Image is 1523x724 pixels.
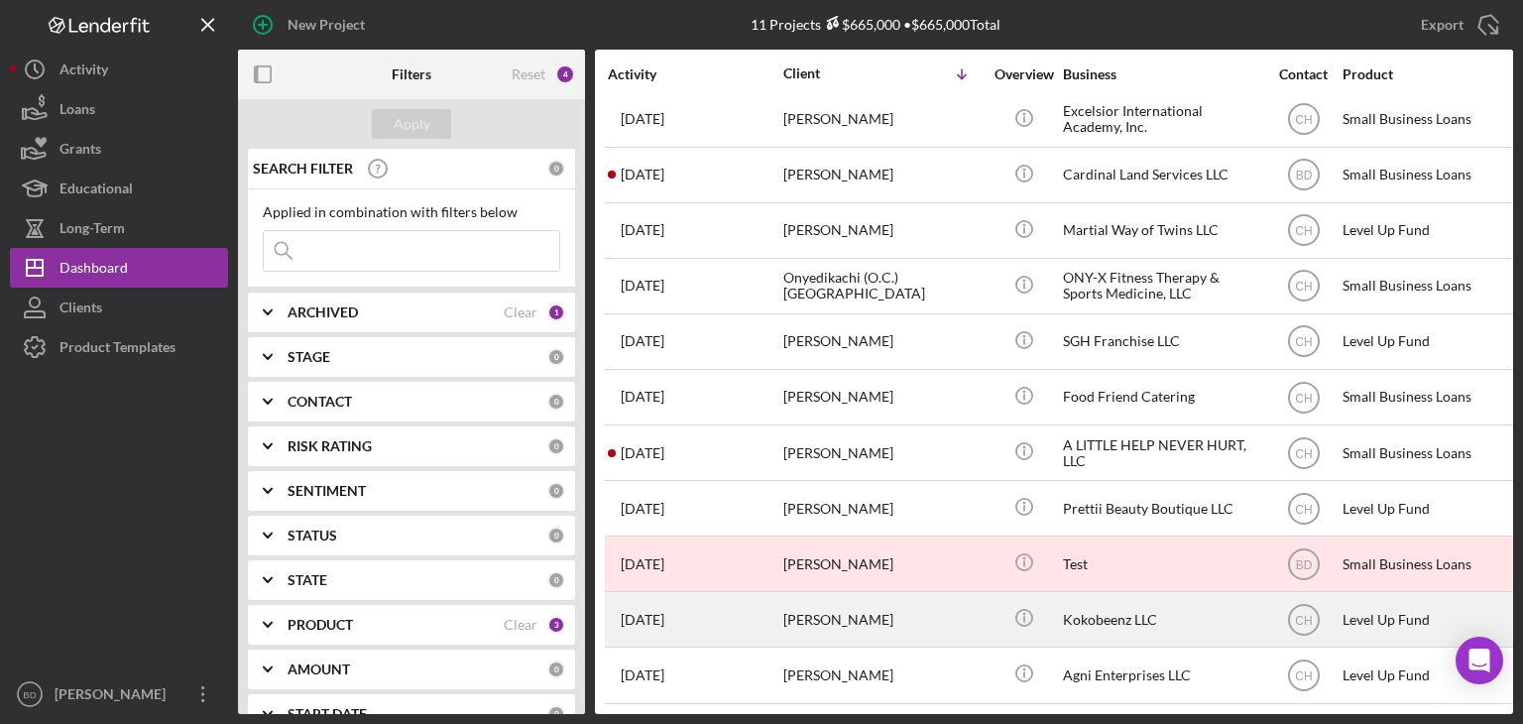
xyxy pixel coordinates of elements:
[10,169,228,208] button: Educational
[10,248,228,288] button: Dashboard
[392,66,431,82] b: Filters
[1421,5,1464,45] div: Export
[547,571,565,589] div: 0
[783,93,982,146] div: [PERSON_NAME]
[1063,315,1261,368] div: SGH Franchise LLC
[288,662,350,677] b: AMOUNT
[288,5,365,45] div: New Project
[1295,446,1312,460] text: CH
[10,208,228,248] a: Long-Term
[288,304,358,320] b: ARCHIVED
[1295,669,1312,683] text: CH
[1266,66,1341,82] div: Contact
[621,167,664,182] time: 2025-09-10 15:09
[1295,335,1312,349] text: CH
[1295,557,1312,571] text: BD
[10,50,228,89] button: Activity
[1295,224,1312,238] text: CH
[1063,149,1261,201] div: Cardinal Land Services LLC
[547,437,565,455] div: 0
[59,129,101,174] div: Grants
[1063,482,1261,535] div: Prettii Beauty Boutique LLC
[783,482,982,535] div: [PERSON_NAME]
[253,161,353,177] b: SEARCH FILTER
[547,482,565,500] div: 0
[263,204,560,220] div: Applied in combination with filters below
[1063,93,1261,146] div: Excelsior International Academy, Inc.
[288,706,367,722] b: START DATE
[23,689,36,700] text: BD
[1295,280,1312,294] text: CH
[987,66,1061,82] div: Overview
[621,278,664,294] time: 2025-09-16 12:26
[288,572,327,588] b: STATE
[547,393,565,411] div: 0
[621,111,664,127] time: 2025-08-17 19:50
[1295,613,1312,627] text: CH
[10,288,228,327] button: Clients
[59,89,95,134] div: Loans
[1295,169,1312,182] text: BD
[10,327,228,367] button: Product Templates
[783,149,982,201] div: [PERSON_NAME]
[10,129,228,169] button: Grants
[621,667,664,683] time: 2025-08-26 12:54
[10,674,228,714] button: BD[PERSON_NAME]
[547,661,565,678] div: 0
[10,89,228,129] button: Loans
[394,109,430,139] div: Apply
[783,593,982,646] div: [PERSON_NAME]
[621,389,664,405] time: 2025-09-26 02:53
[783,65,882,81] div: Client
[288,394,352,410] b: CONTACT
[1063,426,1261,479] div: A LITTLE HELP NEVER HURT, LLC
[1456,637,1503,684] div: Open Intercom Messenger
[547,705,565,723] div: 0
[1063,66,1261,82] div: Business
[547,303,565,321] div: 1
[621,556,664,572] time: 2024-04-05 17:32
[621,612,664,628] time: 2025-09-10 04:36
[621,501,664,517] time: 2025-09-16 12:28
[621,333,664,349] time: 2025-08-27 15:15
[1063,593,1261,646] div: Kokobeenz LLC
[621,445,664,461] time: 2025-08-06 20:25
[288,528,337,543] b: STATUS
[504,617,537,633] div: Clear
[1063,538,1261,590] div: Test
[1063,204,1261,257] div: Martial Way of Twins LLC
[372,109,451,139] button: Apply
[547,348,565,366] div: 0
[1295,502,1312,516] text: CH
[1063,260,1261,312] div: ONY-X Fitness Therapy & Sports Medicine, LLC
[1063,371,1261,423] div: Food Friend Catering
[783,315,982,368] div: [PERSON_NAME]
[547,527,565,544] div: 0
[288,438,372,454] b: RISK RATING
[783,649,982,701] div: [PERSON_NAME]
[608,66,781,82] div: Activity
[1401,5,1513,45] button: Export
[1063,649,1261,701] div: Agni Enterprises LLC
[59,50,108,94] div: Activity
[50,674,178,719] div: [PERSON_NAME]
[547,616,565,634] div: 3
[238,5,385,45] button: New Project
[59,288,102,332] div: Clients
[783,204,982,257] div: [PERSON_NAME]
[59,248,128,293] div: Dashboard
[59,208,125,253] div: Long-Term
[512,66,545,82] div: Reset
[621,222,664,238] time: 2025-09-23 20:09
[59,327,176,372] div: Product Templates
[1295,113,1312,127] text: CH
[288,617,353,633] b: PRODUCT
[783,426,982,479] div: [PERSON_NAME]
[1295,391,1312,405] text: CH
[547,160,565,178] div: 0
